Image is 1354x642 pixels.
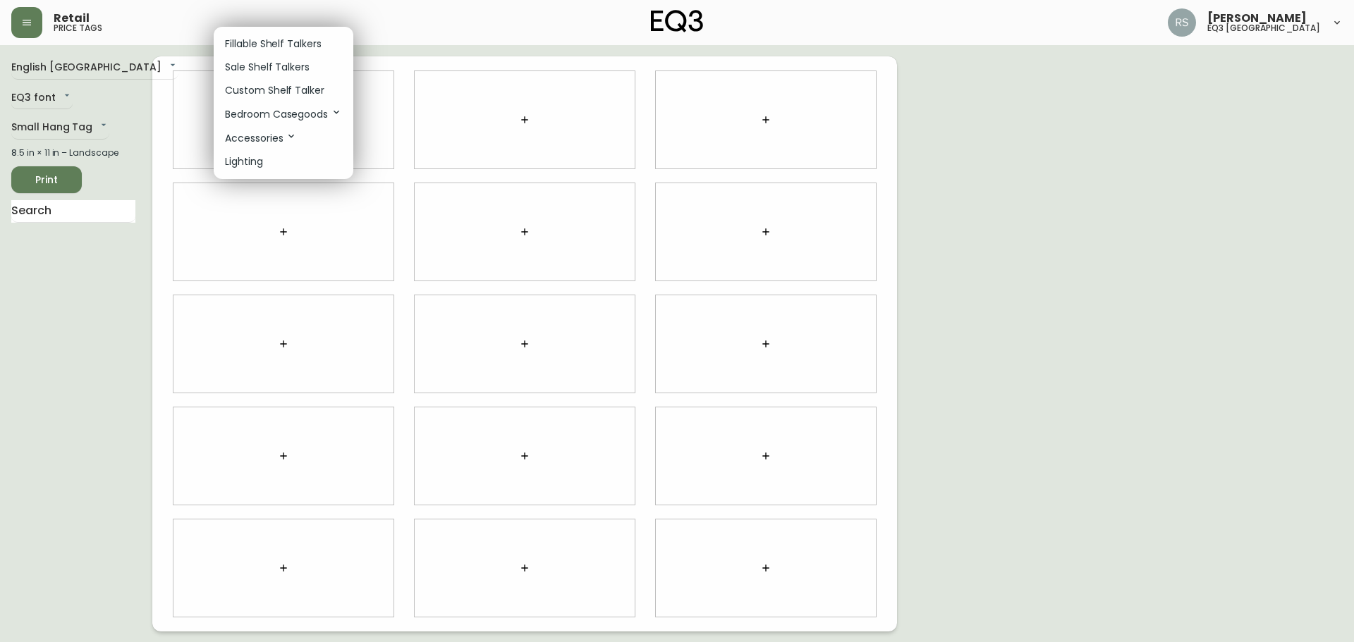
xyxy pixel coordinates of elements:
[225,154,263,169] p: Lighting
[225,37,322,51] p: Fillable Shelf Talkers
[225,106,342,122] p: Bedroom Casegoods
[225,130,297,146] p: Accessories
[225,83,324,98] p: Custom Shelf Talker
[225,60,310,75] p: Sale Shelf Talkers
